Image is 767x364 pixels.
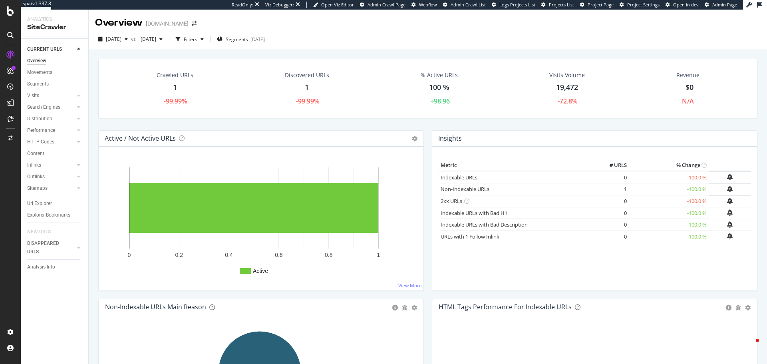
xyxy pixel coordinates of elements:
div: Url Explorer [27,199,52,208]
th: Metric [439,159,597,171]
text: 0.8 [325,252,333,258]
div: Distribution [27,115,52,123]
div: -99.99% [164,97,187,106]
div: Sitemaps [27,184,48,193]
div: Content [27,149,44,158]
a: Admin Page [705,2,737,8]
div: +98.96 [430,97,450,106]
a: Url Explorer [27,199,83,208]
div: bell-plus [727,233,733,239]
div: Analysis Info [27,263,55,271]
td: 1 [597,183,629,195]
div: Segments [27,80,49,88]
div: gear [745,305,751,310]
div: bell-plus [727,209,733,216]
text: 1 [377,252,380,258]
button: Segments[DATE] [214,33,268,46]
a: 2xx URLs [441,197,462,205]
span: Open Viz Editor [321,2,354,8]
text: 0 [128,252,131,258]
a: Performance [27,126,75,135]
a: Visits [27,91,75,100]
div: bug [735,305,741,310]
a: Logs Projects List [492,2,535,8]
div: -99.99% [296,97,320,106]
td: 0 [597,195,629,207]
td: 0 [597,219,629,231]
h4: Active / Not Active URLs [105,133,176,144]
a: CURRENT URLS [27,45,75,54]
div: Non-Indexable URLs Main Reason [105,303,206,311]
a: Inlinks [27,161,75,169]
svg: A chart. [105,159,417,284]
div: bell-plus [727,221,733,228]
a: View More [398,282,422,289]
span: $0 [686,82,693,92]
a: Outlinks [27,173,75,181]
a: Webflow [411,2,437,8]
div: 19,472 [556,82,578,93]
div: circle-info [392,305,398,310]
span: Projects List [549,2,574,8]
a: Non-Indexable URLs [441,185,489,193]
button: [DATE] [137,33,166,46]
a: Content [27,149,83,158]
div: HTTP Codes [27,138,54,146]
span: 2025 Sep. 1st [106,36,121,42]
th: % Change [629,159,709,171]
a: URLs with 1 Follow Inlink [441,233,499,240]
span: Project Page [588,2,614,8]
span: 2025 Aug. 4th [137,36,156,42]
span: Webflow [419,2,437,8]
a: Project Page [580,2,614,8]
div: 100 % [429,82,449,93]
div: Filters [184,36,197,43]
a: HTTP Codes [27,138,75,146]
div: Visits Volume [549,71,585,79]
td: 0 [597,231,629,243]
div: CURRENT URLS [27,45,62,54]
div: Overview [27,57,46,65]
td: -100.0 % [629,171,709,183]
td: -100.0 % [629,195,709,207]
div: NEW URLS [27,228,51,236]
a: Sitemaps [27,184,75,193]
div: ReadOnly: [232,2,253,8]
td: 0 [597,171,629,183]
div: Search Engines [27,103,60,111]
i: Options [412,136,417,141]
span: Admin Crawl List [451,2,486,8]
div: bell-plus [727,174,733,180]
div: Visits [27,91,39,100]
div: SiteCrawler [27,23,82,32]
div: Crawled URLs [157,71,193,79]
div: N/A [682,97,694,106]
a: Movements [27,68,83,77]
button: [DATE] [95,33,131,46]
div: [DATE] [250,36,265,43]
div: arrow-right-arrow-left [192,21,197,26]
div: DISAPPEARED URLS [27,239,68,256]
a: Segments [27,80,83,88]
td: -100.0 % [629,231,709,243]
div: 1 [305,82,309,93]
a: Distribution [27,115,75,123]
text: 0.6 [275,252,283,258]
a: Indexable URLs with Bad Description [441,221,528,228]
a: Overview [27,57,83,65]
a: DISAPPEARED URLS [27,239,75,256]
span: Open in dev [673,2,699,8]
span: Admin Crawl Page [368,2,405,8]
div: Inlinks [27,161,41,169]
iframe: Intercom live chat [740,337,759,356]
td: -100.0 % [629,183,709,195]
span: Logs Projects List [499,2,535,8]
span: Revenue [676,71,699,79]
a: NEW URLS [27,228,59,236]
a: Open Viz Editor [313,2,354,8]
a: Search Engines [27,103,75,111]
div: Analytics [27,16,82,23]
a: Analysis Info [27,263,83,271]
text: Active [253,268,268,274]
td: -100.0 % [629,207,709,219]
